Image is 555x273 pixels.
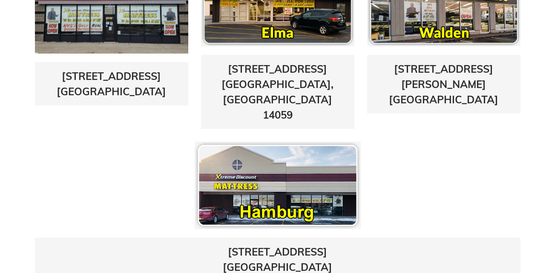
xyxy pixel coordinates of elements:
a: [STREET_ADDRESS][PERSON_NAME][GEOGRAPHIC_DATA] [389,63,498,106]
a: [STREET_ADDRESS][GEOGRAPHIC_DATA] [57,70,166,98]
a: [STREET_ADDRESS][GEOGRAPHIC_DATA], [GEOGRAPHIC_DATA] 14059 [221,63,334,121]
img: pf-66afa184--hamburgloc.png [195,142,361,229]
